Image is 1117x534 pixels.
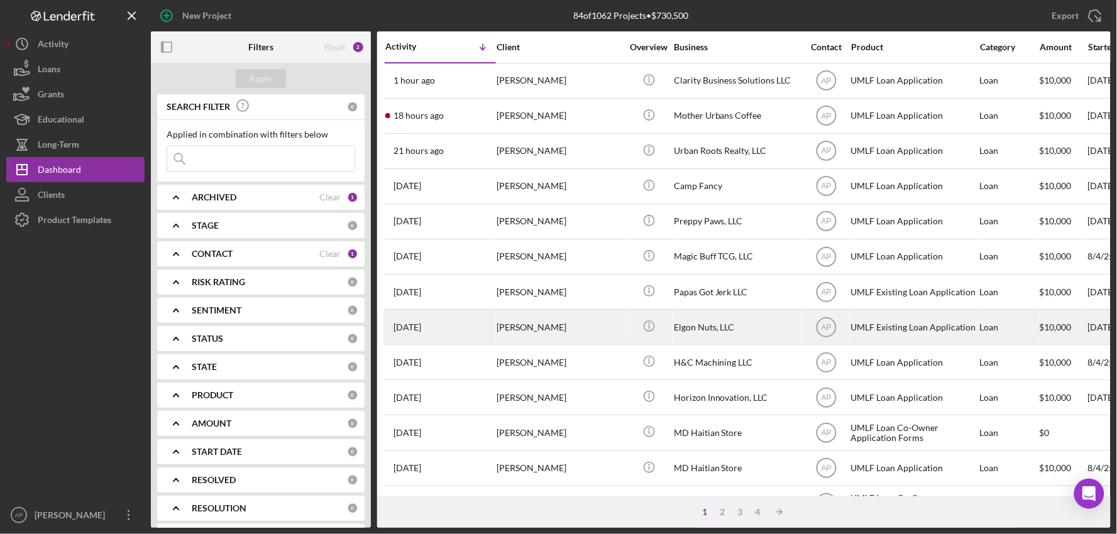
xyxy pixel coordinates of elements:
div: [PERSON_NAME] [497,381,622,414]
div: $10,000 [1040,346,1087,379]
time: 2025-08-09 15:32 [393,181,421,191]
b: STATE [192,362,217,372]
div: $10,000 [1040,381,1087,414]
time: 2025-08-05 01:12 [393,357,421,368]
time: 2025-08-07 02:23 [393,251,421,261]
div: Loan [980,205,1038,238]
div: 0 [347,101,358,112]
b: CONTACT [192,249,233,259]
div: Applied in combination with filters below [167,129,355,139]
div: [PERSON_NAME] [497,416,622,449]
text: AP [821,77,831,85]
div: 3 [732,507,749,517]
div: 0 [347,305,358,316]
button: Dashboard [6,157,145,182]
div: Papas Got Jerk LLC [674,275,800,308]
time: 2025-08-12 17:07 [393,75,435,85]
div: Magic Buff TCG, LLC [674,240,800,273]
div: [PERSON_NAME] [497,99,622,133]
div: [PERSON_NAME] [497,452,622,485]
div: 1 [347,192,358,203]
div: Loan [980,416,1038,449]
div: Loan [980,310,1038,344]
div: New Project [182,3,231,28]
b: RESOLUTION [192,503,246,513]
div: UMLF Loan Application [851,381,977,414]
div: H&C Machining LLC [674,346,800,379]
div: [PERSON_NAME] [497,134,622,168]
time: 2025-08-06 01:26 [393,287,421,297]
time: 2025-08-12 01:00 [393,111,444,121]
button: New Project [151,3,244,28]
div: Product Templates [38,207,111,236]
div: 0 [347,446,358,457]
b: STAGE [192,221,219,231]
div: Preppy Paws, LLC [674,205,800,238]
div: $0 [1040,487,1087,520]
div: Mother Urbans Coffee [674,99,800,133]
text: AP [15,512,23,519]
button: Educational [6,107,145,132]
a: Long-Term [6,132,145,157]
text: AP [821,182,831,191]
div: 0 [347,220,358,231]
div: 0 [347,276,358,288]
div: Camp Fancy [674,487,800,520]
div: Elgon Nuts, LLC [674,310,800,344]
div: Loan [980,487,1038,520]
div: Loan [980,275,1038,308]
button: Activity [6,31,145,57]
div: UMLF Loan Application [851,64,977,97]
div: 0 [347,361,358,373]
div: [PERSON_NAME] [497,64,622,97]
div: 4 [749,507,767,517]
div: Export [1052,3,1079,28]
div: Activity [385,41,441,52]
div: Loans [38,57,60,85]
div: 1 [696,507,714,517]
div: Camp Fancy [674,170,800,203]
button: Grants [6,82,145,107]
text: AP [821,112,831,121]
div: $10,000 [1040,64,1087,97]
div: Loan [980,452,1038,485]
div: $10,000 [1040,452,1087,485]
div: Grants [38,82,64,110]
b: Filters [248,42,273,52]
button: Product Templates [6,207,145,232]
div: UMLF Loan Application [851,346,977,379]
div: Urban Roots Realty, LLC [674,134,800,168]
div: UMLF Loan Application [851,240,977,273]
b: STATUS [192,334,223,344]
div: MD Haitian Store [674,416,800,449]
b: ARCHIVED [192,192,236,202]
div: Loan [980,346,1038,379]
div: Business [674,42,800,52]
div: Reset [324,42,346,52]
div: 2 [714,507,732,517]
text: AP [821,429,831,438]
button: Clients [6,182,145,207]
button: Export [1040,3,1111,28]
div: [PERSON_NAME] [497,346,622,379]
div: Amount [1040,42,1087,52]
div: Clarity Business Solutions LLC [674,64,800,97]
div: Product [851,42,977,52]
div: Horizon Innovation, LLC [674,381,800,414]
text: AP [821,217,831,226]
b: RESOLVED [192,475,236,485]
div: Educational [38,107,84,135]
div: $10,000 [1040,134,1087,168]
div: 0 [347,418,358,429]
div: $10,000 [1040,310,1087,344]
div: 0 [347,474,358,486]
button: AP[PERSON_NAME] [6,503,145,528]
div: Clear [319,249,341,259]
div: Apply [250,69,273,88]
div: Clients [38,182,65,210]
div: 0 [347,333,358,344]
div: [PERSON_NAME] [497,205,622,238]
